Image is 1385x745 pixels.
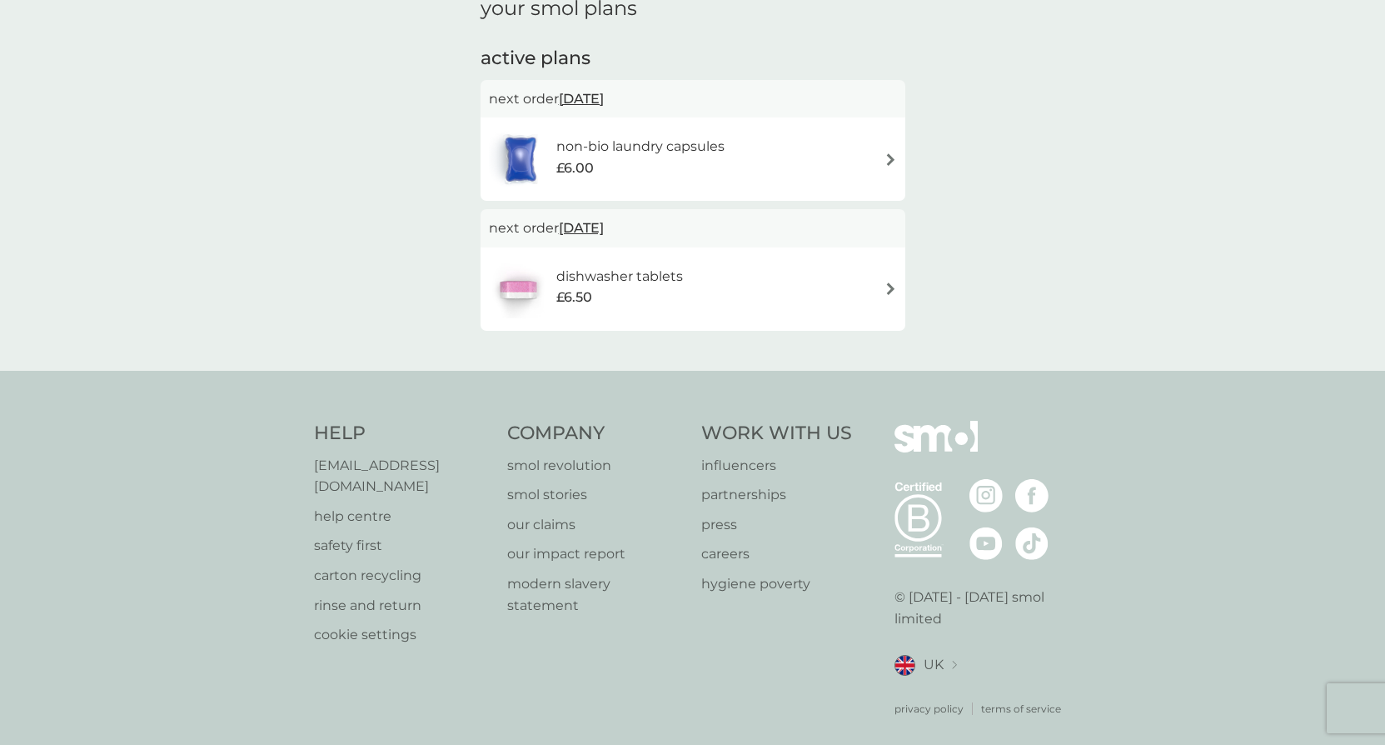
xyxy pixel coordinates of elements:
h6: dishwasher tablets [556,266,683,287]
h6: non-bio laundry capsules [556,136,725,157]
span: £6.50 [556,287,592,308]
a: smol stories [507,484,685,506]
h2: active plans [481,46,905,72]
a: smol revolution [507,455,685,477]
img: arrow right [884,282,897,295]
img: visit the smol Facebook page [1015,479,1049,512]
a: safety first [314,535,491,557]
a: modern slavery statement [507,573,685,616]
a: [EMAIL_ADDRESS][DOMAIN_NAME] [314,455,491,497]
a: careers [701,543,852,565]
a: press [701,514,852,536]
span: [DATE] [559,82,604,115]
p: next order [489,217,897,239]
p: next order [489,88,897,110]
a: our impact report [507,543,685,565]
img: arrow right [884,153,897,166]
a: partnerships [701,484,852,506]
img: visit the smol Youtube page [969,527,1003,560]
img: select a new location [952,661,957,670]
a: cookie settings [314,624,491,646]
span: [DATE] [559,212,604,244]
img: smol [894,421,978,477]
img: non-bio laundry capsules [489,130,552,188]
h4: Company [507,421,685,447]
a: terms of service [981,701,1061,717]
a: help centre [314,506,491,527]
a: our claims [507,514,685,536]
a: carton recycling [314,565,491,587]
p: © [DATE] - [DATE] smol limited [894,587,1072,629]
img: visit the smol Instagram page [969,479,1003,512]
img: dishwasher tablets [489,260,547,318]
a: privacy policy [894,701,964,717]
h4: Work With Us [701,421,852,447]
a: influencers [701,455,852,477]
h4: Help [314,421,491,447]
span: UK [924,654,944,676]
img: UK flag [894,655,915,676]
span: £6.00 [556,157,594,179]
a: rinse and return [314,595,491,617]
img: visit the smol Tiktok page [1015,527,1049,560]
a: hygiene poverty [701,573,852,595]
